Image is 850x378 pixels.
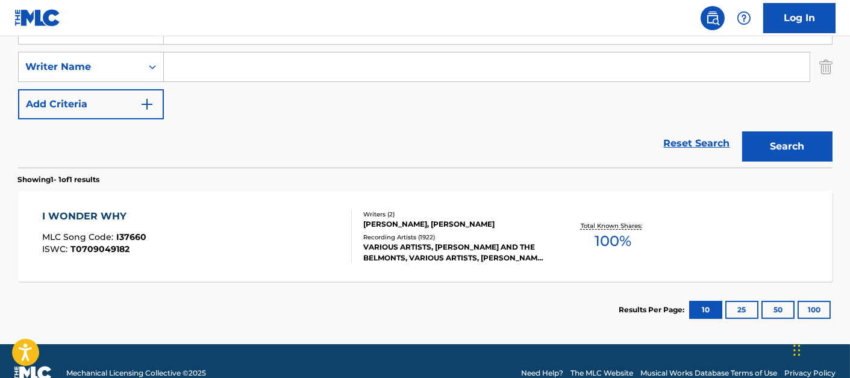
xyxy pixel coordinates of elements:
button: Search [742,131,833,162]
iframe: Chat Widget [790,320,850,378]
p: Results Per Page: [619,304,688,315]
img: search [705,11,720,25]
p: Showing 1 - 1 of 1 results [18,174,100,185]
img: MLC Logo [14,9,61,27]
span: MLC Song Code : [42,232,116,242]
a: I WONDER WHYMLC Song Code:I37660ISWC:T0709049182Writers (2)[PERSON_NAME], [PERSON_NAME]Recording ... [18,191,833,282]
a: Reset Search [658,130,736,157]
span: ISWC : [42,244,70,254]
div: Help [732,6,756,30]
button: 50 [761,301,795,319]
img: 9d2ae6d4665cec9f34b9.svg [140,97,154,112]
span: T0709049182 [70,244,130,254]
a: Log In [763,3,836,33]
button: 100 [798,301,831,319]
div: Drag [793,332,801,368]
button: Add Criteria [18,89,164,119]
a: Public Search [701,6,725,30]
span: 100 % [595,230,631,252]
span: I37660 [116,232,146,242]
div: [PERSON_NAME], [PERSON_NAME] [363,219,545,230]
img: help [737,11,751,25]
div: Writers ( 2 ) [363,210,545,219]
p: Total Known Shares: [581,221,645,230]
div: VARIOUS ARTISTS, [PERSON_NAME] AND THE BELMONTS, VARIOUS ARTISTS, [PERSON_NAME] & THE BELMONTS [363,242,545,263]
button: 10 [689,301,722,319]
form: Search Form [18,14,833,168]
div: Writer Name [26,60,134,74]
button: 25 [725,301,758,319]
img: Delete Criterion [819,52,833,82]
div: I WONDER WHY [42,209,146,224]
div: Recording Artists ( 1922 ) [363,233,545,242]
